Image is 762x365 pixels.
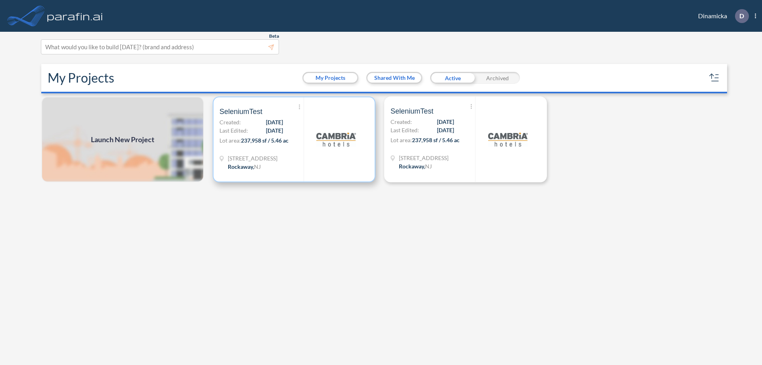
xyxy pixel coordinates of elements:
[254,163,261,170] span: NJ
[437,126,454,134] span: [DATE]
[368,73,421,83] button: Shared With Me
[228,163,254,170] span: Rockaway ,
[399,163,425,170] span: Rockaway ,
[316,120,356,159] img: logo
[430,72,475,84] div: Active
[228,162,261,171] div: Rockaway, NJ
[304,73,357,83] button: My Projects
[686,9,756,23] div: Dinamicka
[391,126,419,134] span: Last Edited:
[391,118,412,126] span: Created:
[437,118,454,126] span: [DATE]
[46,8,104,24] img: logo
[48,70,114,85] h2: My Projects
[241,137,289,144] span: 237,958 sf / 5.46 ac
[391,106,433,116] span: SeleniumTest
[399,162,432,170] div: Rockaway, NJ
[266,118,283,126] span: [DATE]
[41,97,204,182] img: add
[739,12,744,19] p: D
[708,71,721,84] button: sort
[266,126,283,135] span: [DATE]
[41,97,204,182] a: Launch New Project
[269,33,279,39] span: Beta
[425,163,432,170] span: NJ
[219,107,262,116] span: SeleniumTest
[475,72,520,84] div: Archived
[219,126,248,135] span: Last Edited:
[399,154,448,162] span: 321 Mt Hope Ave
[91,134,154,145] span: Launch New Project
[391,137,412,143] span: Lot area:
[219,118,241,126] span: Created:
[219,137,241,144] span: Lot area:
[412,137,460,143] span: 237,958 sf / 5.46 ac
[488,120,528,159] img: logo
[228,154,277,162] span: 321 Mt Hope Ave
